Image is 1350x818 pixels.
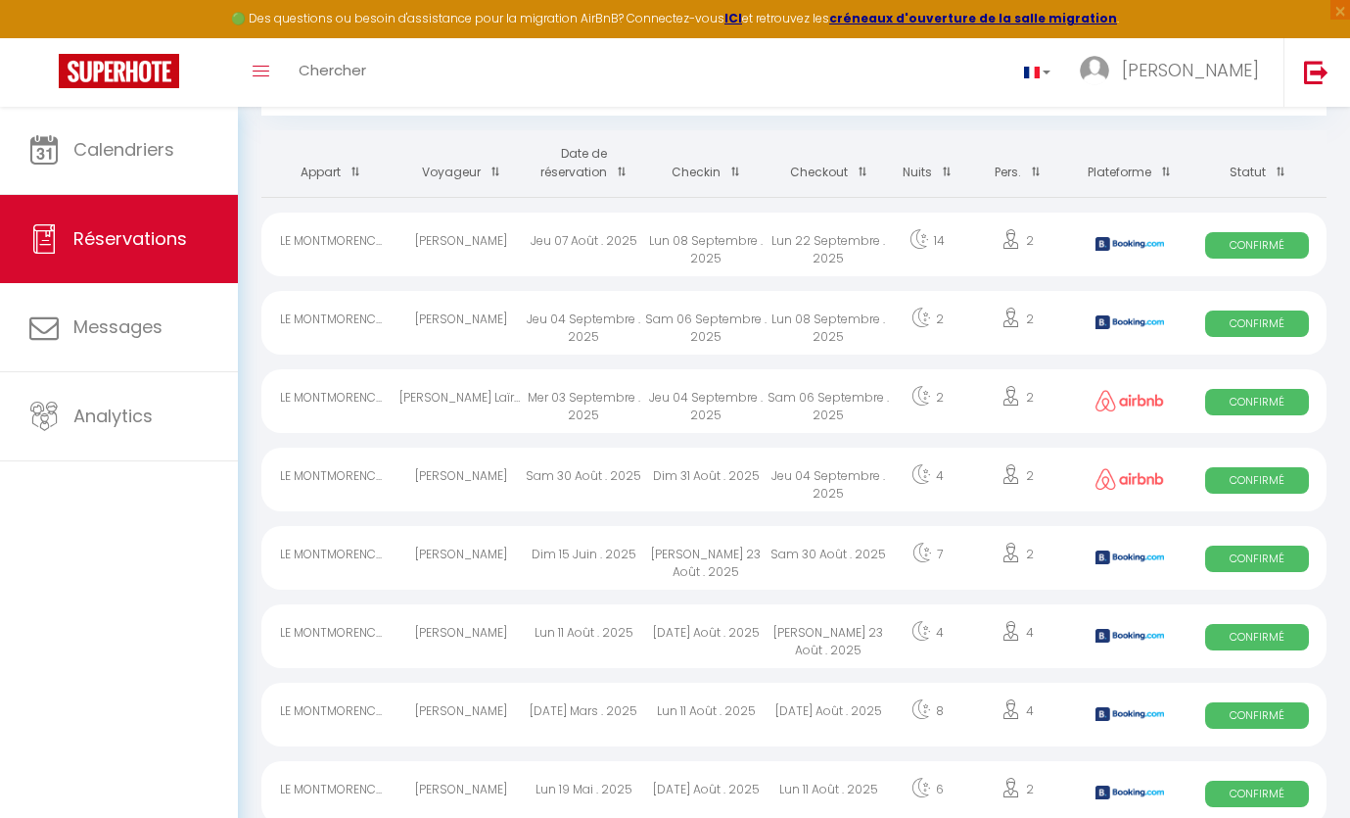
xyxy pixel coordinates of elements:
th: Sort by booking date [523,130,645,197]
a: créneaux d'ouverture de la salle migration [829,10,1117,26]
th: Sort by rentals [261,130,399,197]
th: Sort by nights [890,130,964,197]
a: ICI [724,10,742,26]
span: [PERSON_NAME] [1122,58,1259,82]
a: Chercher [284,38,381,107]
th: Sort by guest [399,130,522,197]
span: Réservations [73,226,187,251]
img: Super Booking [59,54,179,88]
th: Sort by channel [1071,130,1188,197]
th: Sort by checkout [768,130,890,197]
span: Calendriers [73,137,174,162]
span: Messages [73,314,163,339]
span: Analytics [73,404,153,428]
button: Ouvrir le widget de chat LiveChat [16,8,74,67]
img: ... [1080,56,1109,85]
span: Chercher [299,60,366,80]
img: logout [1304,60,1328,84]
a: ... [PERSON_NAME] [1065,38,1283,107]
th: Sort by people [964,130,1071,197]
th: Sort by checkin [645,130,768,197]
th: Sort by status [1188,130,1327,197]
